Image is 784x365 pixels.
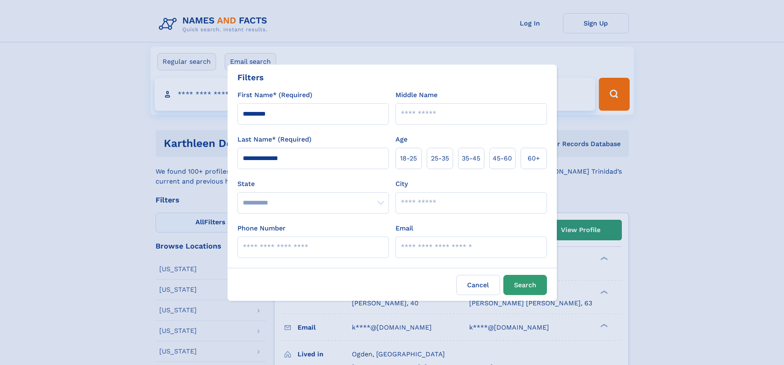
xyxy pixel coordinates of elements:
div: Filters [237,71,264,84]
span: 60+ [528,153,540,163]
span: 25‑35 [431,153,449,163]
span: 18‑25 [400,153,417,163]
label: First Name* (Required) [237,90,312,100]
span: 35‑45 [462,153,480,163]
label: Cancel [456,275,500,295]
label: Last Name* (Required) [237,135,312,144]
label: Email [395,223,413,233]
label: Phone Number [237,223,286,233]
label: City [395,179,408,189]
label: State [237,179,389,189]
label: Middle Name [395,90,437,100]
label: Age [395,135,407,144]
button: Search [503,275,547,295]
span: 45‑60 [493,153,512,163]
